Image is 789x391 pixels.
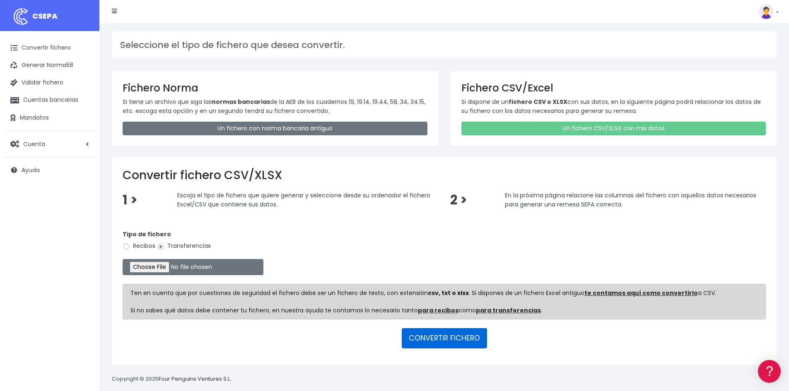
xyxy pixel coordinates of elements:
[8,118,157,130] a: Problemas habituales
[8,105,157,118] a: Formatos
[8,91,157,99] div: Convertir ficheros
[4,57,95,74] a: Generar Norma58
[177,191,430,209] span: Escoja el tipo de fichero que quiere generar y seleccione desde su ordenador el fichero Excel/CSV...
[4,161,95,179] a: Ayuda
[4,39,95,57] a: Convertir fichero
[450,191,467,209] span: 2 >
[476,306,541,314] a: para transferencias
[4,135,95,153] a: Cuenta
[584,289,698,297] a: te contamos aquí como convertirlo
[32,11,58,21] span: CSEPA
[159,375,231,383] a: Four Penguins Ventures S.L.
[509,98,567,106] strong: fichero CSV o XLSX
[123,191,138,209] span: 1 >
[8,70,157,83] a: Información general
[8,199,157,206] div: Programadores
[428,289,469,297] strong: csv, txt o xlsx
[8,178,157,190] a: General
[123,122,427,135] a: Un fichero con norma bancaria antiguo
[157,242,211,250] label: Transferencias
[114,238,159,246] a: POWERED BY ENCHANT
[10,6,31,27] img: logo
[505,191,756,209] span: En la próxima página relacione las columnas del fichero con aquellos datos necesarios para genera...
[8,211,157,224] a: API
[461,97,766,116] p: Si dispone de un con sus datos, en la siguiente página podrá relacionar los datos de su fichero c...
[212,98,270,106] strong: normas bancarias
[120,40,768,50] h3: Seleccione el tipo de fichero que desea convertir.
[8,164,157,172] div: Facturación
[123,97,427,116] p: Si tiene un archivo que siga las de la AEB de los cuadernos 19, 19.14, 19.44, 58, 34, 34.15, etc....
[112,375,232,384] p: Copyright © 2025 .
[22,166,40,174] span: Ayuda
[418,306,458,314] a: para recibos
[461,82,766,94] h3: Fichero CSV/Excel
[4,91,95,109] a: Cuentas bancarias
[123,82,427,94] h3: Fichero Norma
[4,109,95,127] a: Mandatos
[8,58,157,65] div: Información general
[23,139,45,148] span: Cuenta
[8,130,157,143] a: Videotutoriales
[759,4,774,19] img: profile
[4,74,95,91] a: Validar fichero
[402,328,487,348] button: CONVERTIR FICHERO
[123,230,171,238] strong: Tipo de fichero
[8,143,157,156] a: Perfiles de empresas
[123,284,766,319] div: Ten en cuenta que por cuestiones de seguridad el fichero debe ser un fichero de texto, con extens...
[123,242,155,250] label: Recibos
[461,122,766,135] a: Un fichero CSV/XLSX con mis datos
[123,168,766,182] h2: Convertir fichero CSV/XLSX
[8,221,157,236] button: Contáctanos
